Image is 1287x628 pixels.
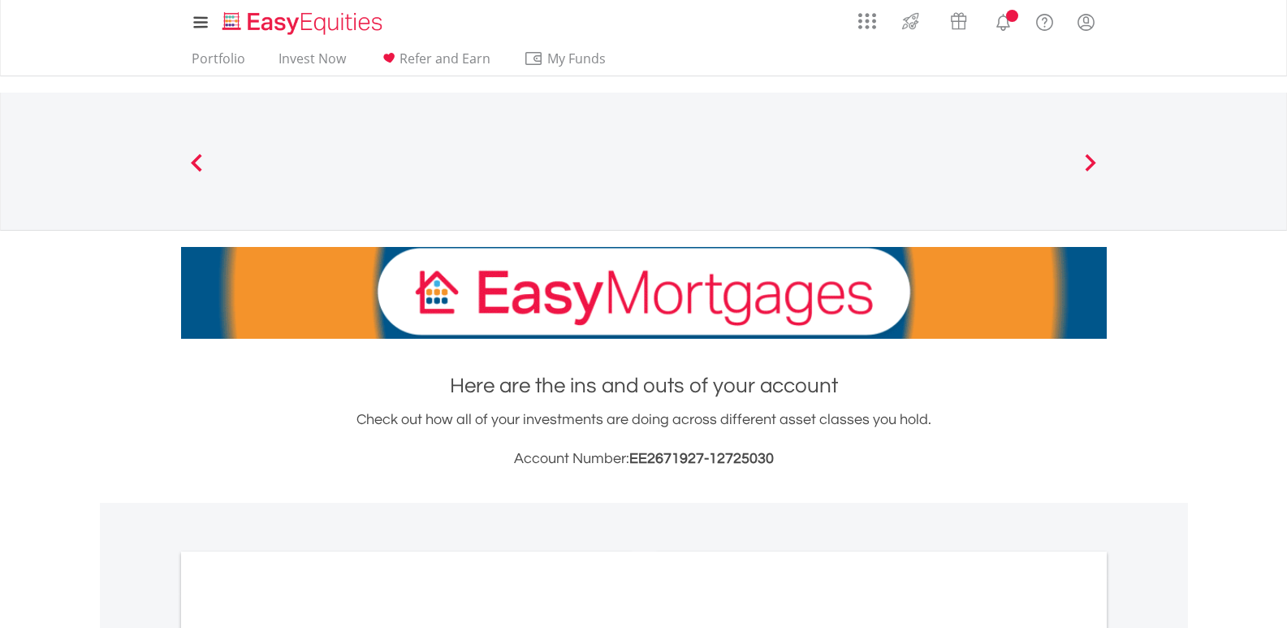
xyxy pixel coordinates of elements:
[399,50,490,67] span: Refer and Earn
[858,12,876,30] img: grid-menu-icon.svg
[629,451,774,466] span: EE2671927-12725030
[945,8,972,34] img: vouchers-v2.svg
[524,48,630,69] span: My Funds
[897,8,924,34] img: thrive-v2.svg
[272,50,352,76] a: Invest Now
[216,4,389,37] a: Home page
[1065,4,1107,40] a: My Profile
[219,10,389,37] img: EasyEquities_Logo.png
[983,4,1024,37] a: Notifications
[373,50,497,76] a: Refer and Earn
[181,371,1107,401] h1: Here are the ins and outs of your account
[1024,4,1065,37] a: FAQ's and Support
[181,448,1107,470] h3: Account Number:
[181,409,1107,470] div: Check out how all of your investments are doing across different asset classes you hold.
[848,4,887,30] a: AppsGrid
[935,4,983,34] a: Vouchers
[181,247,1107,339] img: EasyMortage Promotion Banner
[185,50,252,76] a: Portfolio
